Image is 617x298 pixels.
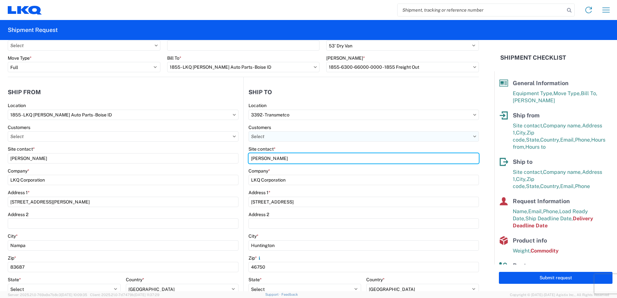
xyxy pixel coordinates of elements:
span: Hours to [525,144,546,150]
input: Select [248,131,479,142]
span: Equipment Type, [513,90,553,96]
span: Company name, [543,123,582,129]
span: Copyright © [DATE]-[DATE] Agistix Inc., All Rights Reserved [510,292,609,298]
input: Select [326,62,479,72]
h2: Shipment Request [8,26,58,34]
span: Ship to [513,158,532,165]
button: Submit request [499,272,612,284]
span: Phone [575,183,590,189]
label: Location [248,103,267,108]
label: Customers [8,124,30,130]
span: Name, [513,208,528,214]
span: Site contact, [513,123,543,129]
span: Ship from [513,112,540,119]
span: Phone, [575,137,591,143]
label: Country [126,277,144,283]
label: Customers [248,124,271,130]
label: Country [366,277,385,283]
span: Client: 2025.21.0-7d7479b [90,293,159,297]
span: Ship Deadline Date, [525,215,573,222]
span: City, [516,130,527,136]
input: Shipment, tracking or reference number [398,4,565,16]
label: Site contact [248,146,276,152]
span: Email, [560,183,575,189]
span: Request Information [513,198,570,204]
span: State, [526,137,540,143]
span: Server: 2025.21.0-769a9a7b8c3 [8,293,87,297]
label: Move Type [8,55,32,61]
input: Select [248,110,479,120]
label: Zip [8,255,16,261]
span: Bill To, [581,90,597,96]
span: Site contact, [513,169,543,175]
span: [DATE] 10:09:35 [61,293,87,297]
span: Product info [513,237,547,244]
span: Company name, [543,169,582,175]
span: Email, [528,208,543,214]
label: [PERSON_NAME] [326,55,365,61]
span: Email, [560,137,575,143]
span: [PERSON_NAME] [513,97,555,104]
label: Address 2 [8,212,28,217]
span: Weight, [513,248,531,254]
a: Feedback [281,293,298,296]
label: Address 1 [248,190,270,195]
span: Move Type, [553,90,581,96]
input: Select [8,131,238,142]
input: Select [8,40,160,51]
h2: Ship from [8,89,41,95]
span: Route [513,262,530,269]
label: Site contact [8,146,35,152]
input: Select [8,110,238,120]
label: State [8,277,21,283]
h2: Ship to [248,89,272,95]
label: Location [8,103,26,108]
label: Company [248,168,270,174]
span: State, [526,183,540,189]
label: Company [8,168,29,174]
label: City [248,233,258,239]
label: Bill To [167,55,181,61]
h2: Shipment Checklist [500,54,566,62]
span: City, [516,176,527,182]
span: General Information [513,80,569,86]
label: Address 2 [248,212,269,217]
input: Select [167,62,320,72]
label: City [8,233,18,239]
label: State [248,277,262,283]
span: Phone, [543,208,559,214]
span: Country, [540,137,560,143]
span: [DATE] 11:37:29 [134,293,159,297]
a: Support [265,293,281,296]
span: Commodity [531,248,559,254]
span: Country, [540,183,560,189]
label: Zip [248,255,262,261]
label: Address 1 [8,190,30,195]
